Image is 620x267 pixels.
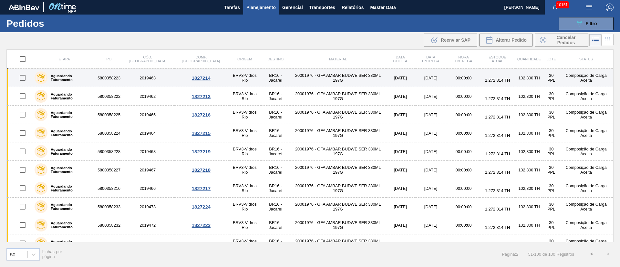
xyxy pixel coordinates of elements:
span: Filtro [586,21,597,26]
td: 5800358222 [97,87,121,106]
td: 00:00:00 [447,142,480,161]
td: 2019464 [121,124,174,142]
td: 5800358223 [97,69,121,87]
td: 5800358224 [97,124,121,142]
td: BR16 - Jacareí [261,198,290,216]
td: 5800358227 [97,161,121,179]
td: [DATE] [415,124,447,142]
span: Linhas por página [42,249,62,259]
span: Lote [547,57,556,61]
td: 102,300 TH [515,87,543,106]
a: Aguardando Faturamento58003582332019473BRV3-Vidros RioBR16 - Jacareí20001976 - GFA AMBAR BUDWEISE... [7,198,614,216]
span: Quantidade [517,57,541,61]
td: Composição de Carga Aceita [559,198,613,216]
td: 102,300 TH [515,124,543,142]
label: Aguardando Faturamento [47,148,94,155]
div: 1827222 [175,241,227,246]
span: 1.272,814 TH [485,207,510,211]
td: 20001976 - GFA AMBAR BUDWEISER 330ML 197G [290,106,386,124]
label: Aguardando Faturamento [47,129,94,137]
td: BRV3-Vidros Rio [229,234,261,253]
td: 30 PPL [543,216,559,234]
td: Composição de Carga Aceita [559,216,613,234]
a: Aguardando Faturamento58003582222019462BRV3-Vidros RioBR16 - Jacareí20001976 - GFA AMBAR BUDWEISE... [7,87,614,106]
td: [DATE] [386,234,415,253]
span: Data coleta [393,55,408,63]
td: 00:00:00 [447,69,480,87]
td: 102,300 TH [515,234,543,253]
span: 1.272,814 TH [485,225,510,230]
a: Aguardando Faturamento58003582232019463BRV3-Vidros RioBR16 - Jacareí20001976 - GFA AMBAR BUDWEISE... [7,69,614,87]
td: [DATE] [386,198,415,216]
td: 30 PPL [543,198,559,216]
td: [DATE] [386,216,415,234]
td: [DATE] [415,87,447,106]
span: Tarefas [224,4,240,11]
label: Aguardando Faturamento [47,184,94,192]
img: userActions [585,4,593,11]
td: BRV3-Vidros Rio [229,124,261,142]
div: 1827217 [175,186,227,191]
div: Reenviar SAP [424,34,477,46]
label: Aguardando Faturamento [47,221,94,229]
span: Data entrega [422,55,439,63]
div: Cancelar Pedidos em Massa [535,34,588,46]
td: BR16 - Jacareí [261,124,290,142]
a: Aguardando Faturamento58003582282019468BRV3-Vidros RioBR16 - Jacareí20001976 - GFA AMBAR BUDWEISE... [7,142,614,161]
td: 102,300 TH [515,142,543,161]
span: 1.272,814 TH [485,78,510,83]
td: BR16 - Jacareí [261,234,290,253]
button: Alterar Pedido [479,34,533,46]
td: 102,300 TH [515,69,543,87]
td: 102,300 TH [515,198,543,216]
td: Composição de Carga Aceita [559,234,613,253]
a: Aguardando Faturamento58003582162019466BRV3-Vidros RioBR16 - Jacareí20001976 - GFA AMBAR BUDWEISE... [7,179,614,198]
td: 2019462 [121,87,174,106]
td: [DATE] [386,106,415,124]
span: 10151 [556,1,569,8]
td: [DATE] [415,142,447,161]
td: 2019466 [121,179,174,198]
td: [DATE] [415,234,447,253]
button: Filtro [559,17,614,30]
td: BR16 - Jacareí [261,87,290,106]
td: BRV3-Vidros Rio [229,161,261,179]
td: 00:00:00 [447,161,480,179]
td: BR16 - Jacareí [261,69,290,87]
td: Composição de Carga Aceita [559,142,613,161]
div: 1827218 [175,167,227,173]
td: BRV3-Vidros Rio [229,216,261,234]
td: 20001976 - GFA AMBAR BUDWEISER 330ML 197G [290,124,386,142]
span: Alterar Pedido [496,37,527,43]
span: Planejamento [246,4,276,11]
div: 50 [10,252,15,257]
div: 1827213 [175,94,227,99]
label: Aguardando Faturamento [47,240,94,247]
span: 1.272,814 TH [485,151,510,156]
div: Visão em Lista [589,34,602,46]
span: 1.272,814 TH [485,170,510,175]
span: Estoque atual [489,55,506,63]
div: 1827224 [175,204,227,210]
label: Aguardando Faturamento [47,203,94,211]
td: BR16 - Jacareí [261,161,290,179]
span: Hora Entrega [455,55,472,63]
td: 102,300 TH [515,179,543,198]
td: 30 PPL [543,142,559,161]
label: Aguardando Faturamento [47,111,94,118]
td: Composição de Carga Aceita [559,87,613,106]
td: 5800358231 [97,234,121,253]
td: [DATE] [415,69,447,87]
td: 20001976 - GFA AMBAR BUDWEISER 330ML 197G [290,142,386,161]
span: 1.272,814 TH [485,115,510,119]
label: Aguardando Faturamento [47,74,94,82]
div: 1827214 [175,75,227,81]
td: 20001976 - GFA AMBAR BUDWEISER 330ML 197G [290,69,386,87]
span: 51 - 100 de 100 Registros [528,252,574,257]
td: [DATE] [415,179,447,198]
td: [DATE] [415,198,447,216]
td: BR16 - Jacareí [261,216,290,234]
td: 30 PPL [543,87,559,106]
td: 30 PPL [543,161,559,179]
